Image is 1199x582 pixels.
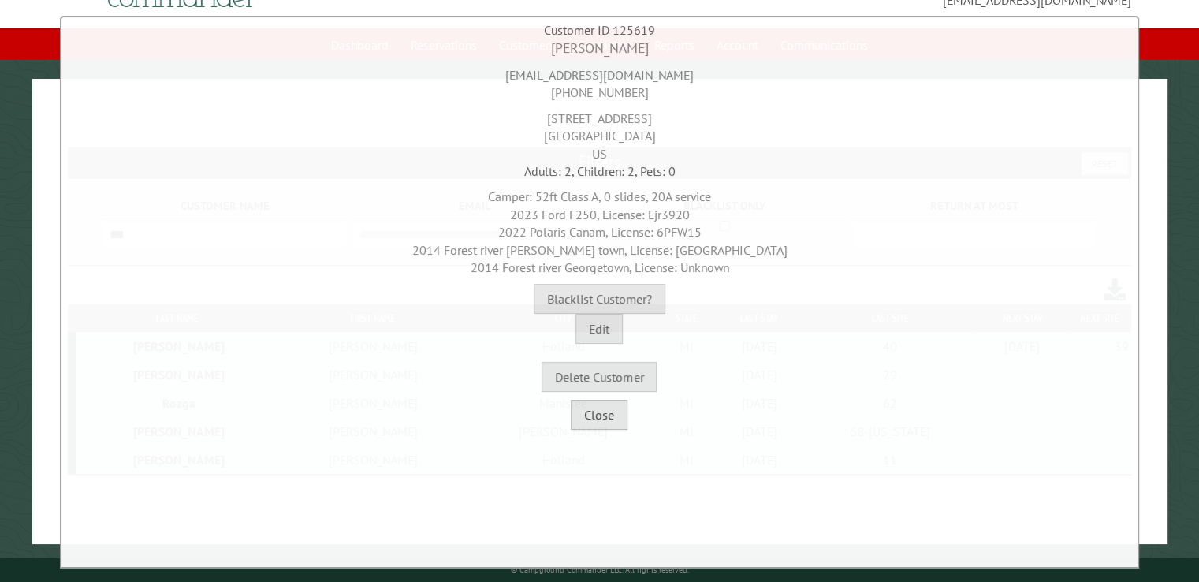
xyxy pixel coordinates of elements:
[571,400,627,430] button: Close
[509,207,689,222] span: 2023 Ford F250, License: Ejr3920
[575,314,623,344] button: Edit
[411,242,787,258] span: 2014 Forest river [PERSON_NAME] town, License: [GEOGRAPHIC_DATA]
[65,162,1134,180] div: Adults: 2, Children: 2, Pets: 0
[542,362,657,392] button: Delete Customer
[470,259,728,275] span: 2014 Forest river Georgetown, License: Unknown
[534,284,665,314] button: Blacklist Customer?
[65,102,1134,162] div: [STREET_ADDRESS] [GEOGRAPHIC_DATA] US
[511,565,689,575] small: © Campground Commander LLC. All rights reserved.
[497,224,701,240] span: 2022 Polaris Canam, License: 6PFW15
[65,58,1134,102] div: [EMAIL_ADDRESS][DOMAIN_NAME] [PHONE_NUMBER]
[65,39,1134,58] div: [PERSON_NAME]
[65,180,1134,276] div: Camper: 52ft Class A, 0 slides, 20A service
[65,21,1134,39] div: Customer ID 125619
